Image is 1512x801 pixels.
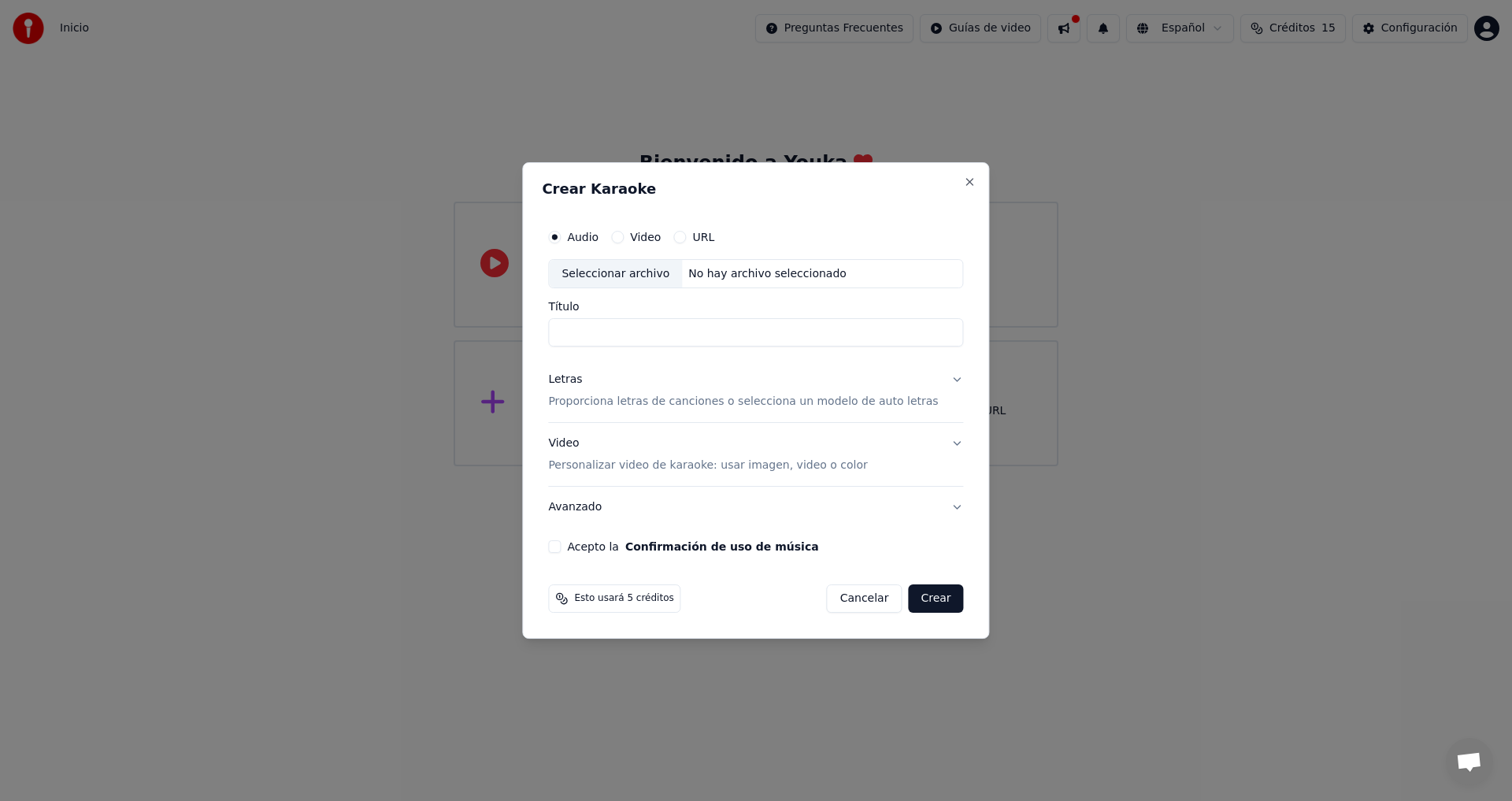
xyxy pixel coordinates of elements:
[682,266,853,282] div: No hay archivo seleccionado
[548,424,963,487] button: VideoPersonalizar video de karaoke: usar imagen, video o color
[567,232,598,243] label: Audio
[548,360,963,423] button: LetrasProporciona letras de canciones o selecciona un modelo de auto letras
[548,487,963,528] button: Avanzado
[692,232,714,243] label: URL
[625,541,819,552] button: Acepto la
[548,436,867,474] div: Video
[548,395,938,410] p: Proporciona letras de canciones o selecciona un modelo de auto letras
[827,584,902,613] button: Cancelar
[542,182,969,196] h2: Crear Karaoke
[567,541,818,552] label: Acepto la
[630,232,661,243] label: Video
[574,592,673,605] span: Esto usará 5 créditos
[548,302,963,313] label: Título
[549,260,682,288] div: Seleccionar archivo
[548,373,582,388] div: Letras
[908,584,963,613] button: Crear
[548,458,867,473] p: Personalizar video de karaoke: usar imagen, video o color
